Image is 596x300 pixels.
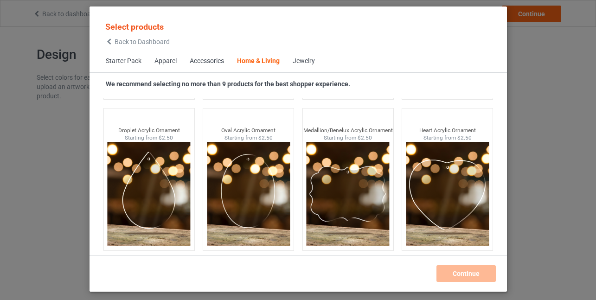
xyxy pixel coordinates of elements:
div: Home & Living [237,57,280,66]
span: $2.50 [258,134,272,141]
div: Apparel [154,57,177,66]
div: Medallion/Benelux Acrylic Ornament [302,127,393,134]
span: $2.50 [457,134,471,141]
div: Starting from [402,134,493,142]
strong: We recommend selecting no more than 9 products for the best shopper experience. [106,80,350,88]
div: Starting from [302,134,393,142]
span: Back to Dashboard [115,38,170,45]
div: Heart Acrylic Ornament [402,127,493,134]
div: Jewelry [293,57,315,66]
img: heart-thumbnail.png [406,142,489,246]
span: $2.50 [159,134,173,141]
span: Select products [105,22,164,32]
div: Droplet Acrylic Ornament [103,127,194,134]
img: medallion-thumbnail.png [306,142,389,246]
span: Starter Pack [99,50,148,72]
div: Starting from [203,134,294,142]
span: $2.50 [358,134,372,141]
div: Accessories [190,57,224,66]
div: Oval Acrylic Ornament [203,127,294,134]
img: oval-thumbnail.png [207,142,290,246]
div: Starting from [103,134,194,142]
img: drop-thumbnail.png [107,142,190,246]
